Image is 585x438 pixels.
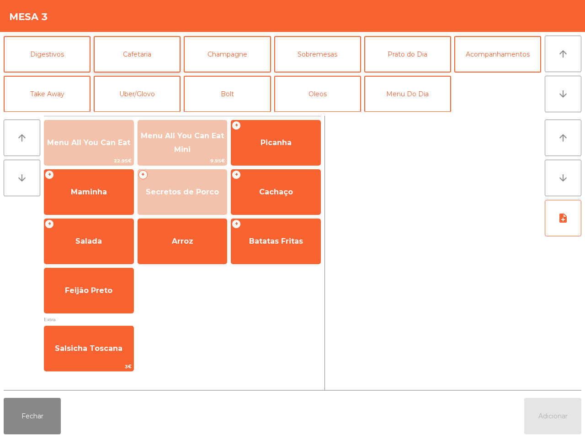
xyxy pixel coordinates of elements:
i: arrow_upward [16,132,27,143]
i: arrow_upward [558,48,569,59]
span: 9.95€ [138,156,227,165]
span: + [232,170,241,179]
button: Cafetaria [94,36,181,73]
span: Feijão Preto [65,286,112,295]
button: Fechar [4,398,61,434]
span: Arroz [172,237,193,245]
i: note_add [558,213,569,224]
h4: Mesa 3 [9,10,48,24]
button: Bolt [184,76,271,112]
i: arrow_downward [558,89,569,99]
button: arrow_downward [4,160,40,196]
button: arrow_downward [545,160,581,196]
button: Oleos [274,76,361,112]
span: 3€ [44,362,133,371]
span: 22.95€ [44,156,133,165]
button: Champagne [184,36,271,73]
span: Secretos de Porco [146,188,219,196]
span: + [232,219,241,229]
span: Batatas Fritas [249,237,303,245]
button: arrow_upward [545,120,581,156]
button: Menu Do Dia [364,76,451,112]
span: + [45,170,54,179]
button: Acompanhamentos [454,36,541,73]
button: arrow_upward [545,36,581,72]
span: Menu All You Can Eat [47,138,130,147]
span: + [232,121,241,130]
span: Extra [44,315,321,324]
button: arrow_downward [545,76,581,112]
i: arrow_downward [558,172,569,183]
button: arrow_upward [4,120,40,156]
i: arrow_upward [558,132,569,143]
span: Menu All You Can Eat Mini [141,131,224,154]
button: Uber/Glovo [94,76,181,112]
span: Picanha [261,138,292,147]
span: + [138,170,148,179]
button: Take Away [4,76,90,112]
button: note_add [545,200,581,236]
button: Prato do Dia [364,36,451,73]
span: Maminha [71,188,107,196]
i: arrow_downward [16,172,27,183]
button: Sobremesas [274,36,361,73]
span: Salada [75,237,102,245]
span: Salsicha Toscana [55,344,122,353]
span: Cachaço [259,188,293,196]
button: Digestivos [4,36,90,73]
span: + [45,219,54,229]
